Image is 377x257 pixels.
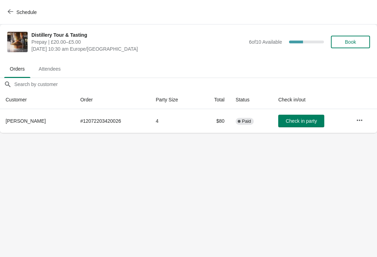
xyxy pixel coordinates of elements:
input: Search by customer [14,78,377,91]
td: # 12072203420026 [75,109,150,133]
button: Book [331,36,370,48]
td: $80 [199,109,230,133]
th: Status [230,91,273,109]
span: Schedule [16,9,37,15]
span: 6 of 10 Available [249,39,282,45]
th: Order [75,91,150,109]
th: Total [199,91,230,109]
span: [PERSON_NAME] [6,118,46,124]
span: Paid [242,119,251,124]
span: Attendees [33,63,66,75]
span: [DATE] 10:30 am Europe/[GEOGRAPHIC_DATA] [31,45,245,52]
td: 4 [150,109,199,133]
span: Check in party [286,118,317,124]
span: Book [345,39,356,45]
span: Distillery Tour & Tasting [31,31,245,38]
button: Check in party [278,115,324,127]
span: Orders [4,63,30,75]
img: Distillery Tour & Tasting [7,32,28,52]
th: Party Size [150,91,199,109]
span: Prepay | £20.00–£5.00 [31,38,245,45]
th: Check in/out [273,91,350,109]
button: Schedule [3,6,42,19]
